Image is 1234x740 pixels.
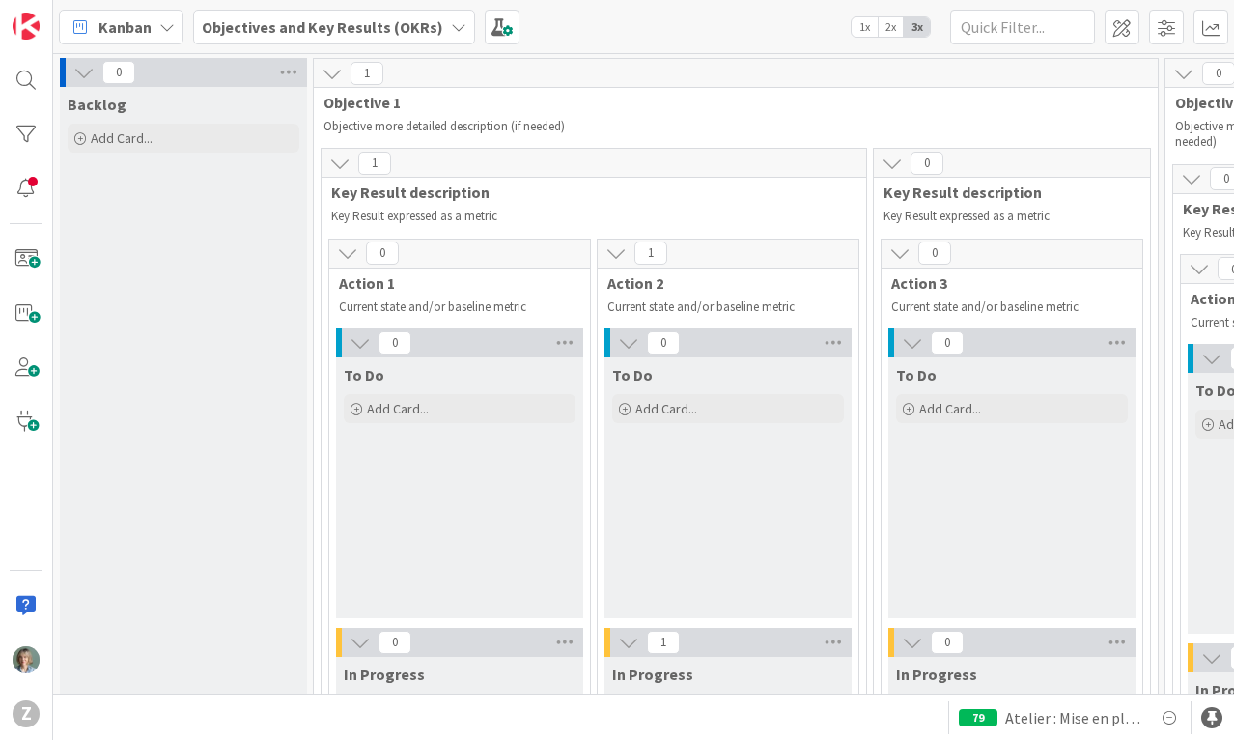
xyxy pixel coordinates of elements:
[918,242,951,265] span: 0
[339,299,567,315] p: Current state and/or baseline metric
[98,15,152,39] span: Kanban
[358,152,391,175] span: 1
[331,183,842,202] span: Key Result description
[331,209,814,224] p: Key Result expressed as a metric
[647,631,680,654] span: 1
[344,365,384,384] span: To Do
[919,400,981,417] span: Add Card...
[883,209,1111,224] p: Key Result expressed as a metric
[202,17,443,37] b: Objectives and Key Results (OKRs)
[351,62,383,85] span: 1
[891,299,1119,315] p: Current state and/or baseline metric
[635,400,697,417] span: Add Card...
[612,665,693,684] span: In Progress
[344,665,425,684] span: In Progress
[323,93,1134,112] span: Objective 1
[931,331,964,355] span: 0
[1005,706,1142,729] span: Atelier : Mise en place kanban
[13,646,40,673] img: ZL
[13,13,40,40] img: Visit kanbanzone.com
[102,61,135,84] span: 0
[367,400,429,417] span: Add Card...
[323,119,1061,134] p: Objective more detailed description (if needed)
[883,183,1126,202] span: Key Result description
[634,242,667,265] span: 1
[607,299,835,315] p: Current state and/or baseline metric
[896,365,937,384] span: To Do
[612,365,653,384] span: To Do
[959,709,997,726] div: 79
[68,95,126,114] span: Backlog
[379,331,411,355] span: 0
[852,17,878,37] span: 1x
[931,631,964,654] span: 0
[878,17,904,37] span: 2x
[911,152,943,175] span: 0
[896,665,977,684] span: In Progress
[647,331,680,355] span: 0
[379,631,411,654] span: 0
[13,700,40,727] div: Z
[904,17,930,37] span: 3x
[339,273,566,293] span: Action 1
[366,242,399,265] span: 0
[950,10,1095,44] input: Quick Filter...
[91,129,153,147] span: Add Card...
[607,273,834,293] span: Action 2
[891,273,1118,293] span: Action 3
